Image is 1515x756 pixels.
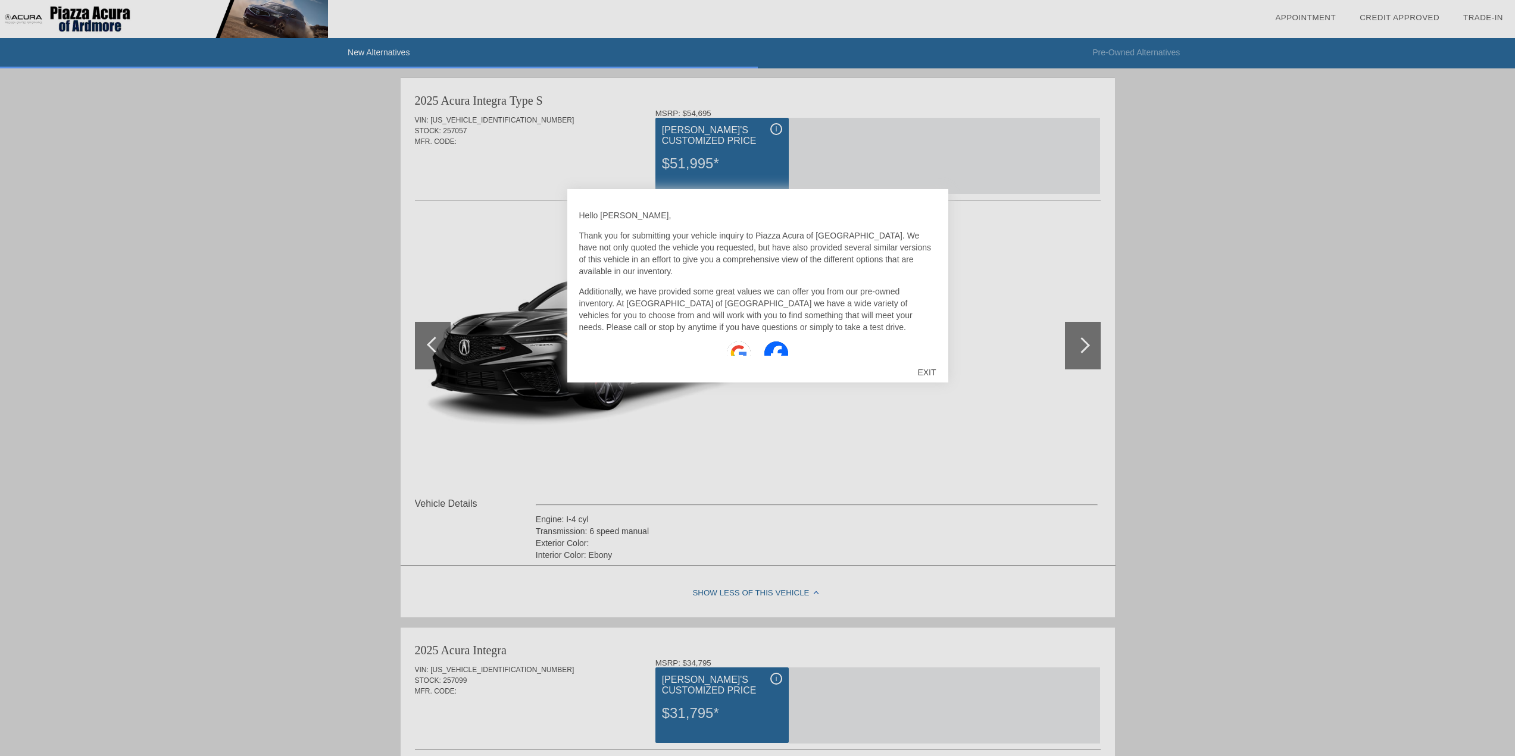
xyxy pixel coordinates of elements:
[1463,13,1503,22] a: Trade-In
[1360,13,1439,22] a: Credit Approved
[579,286,936,333] p: Additionally, we have provided some great values we can offer you from our pre-owned inventory. A...
[727,341,751,365] img: Google Icon
[579,209,936,221] p: Hello [PERSON_NAME],
[764,341,788,365] img: Facebook Icon
[1275,13,1336,22] a: Appointment
[905,355,948,390] div: EXIT
[579,230,936,277] p: Thank you for submitting your vehicle inquiry to Piazza Acura of [GEOGRAPHIC_DATA]. We have not o...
